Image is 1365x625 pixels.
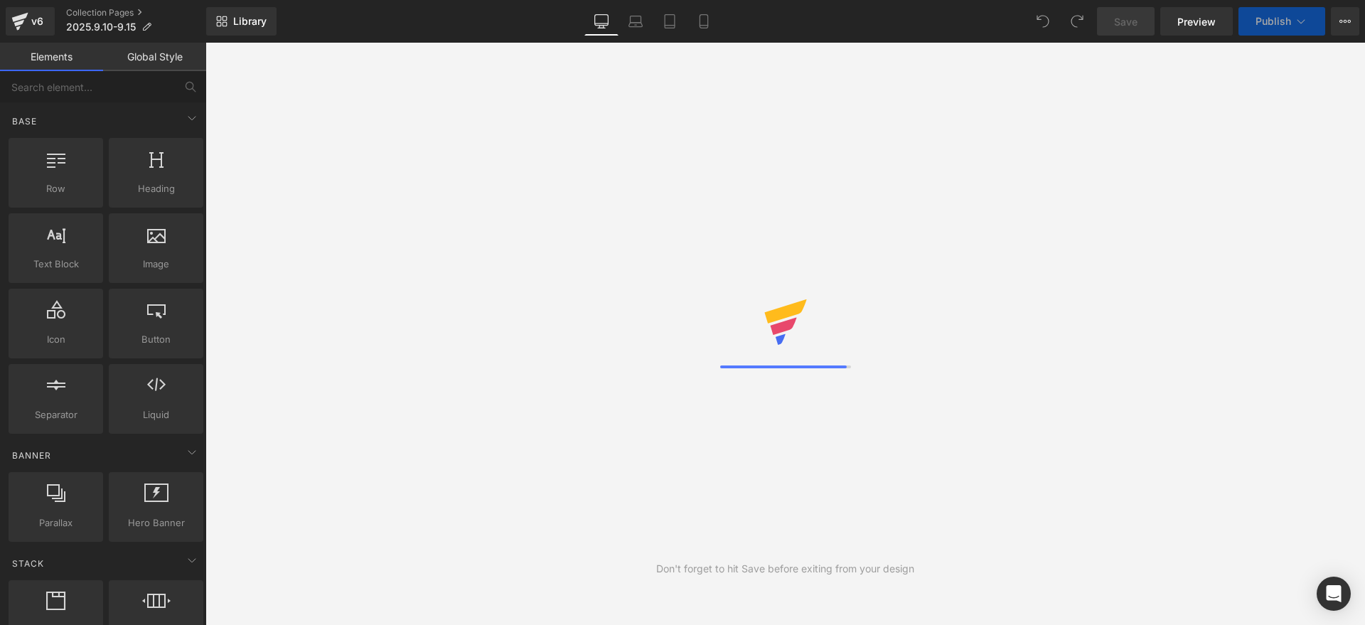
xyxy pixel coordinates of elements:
span: Stack [11,557,45,570]
a: Global Style [103,43,206,71]
span: Base [11,114,38,128]
span: Button [113,332,199,347]
span: Row [13,181,99,196]
a: Mobile [687,7,721,36]
span: Image [113,257,199,272]
button: Undo [1029,7,1057,36]
span: Library [233,15,267,28]
a: Collection Pages [66,7,206,18]
button: Publish [1238,7,1325,36]
button: More [1331,7,1359,36]
span: Publish [1256,16,1291,27]
button: Redo [1063,7,1091,36]
div: Open Intercom Messenger [1317,577,1351,611]
span: Text Block [13,257,99,272]
div: Don't forget to hit Save before exiting from your design [656,561,914,577]
a: New Library [206,7,277,36]
a: v6 [6,7,55,36]
span: Banner [11,449,53,462]
a: Preview [1160,7,1233,36]
span: Icon [13,332,99,347]
span: 2025.9.10-9.15 [66,21,136,33]
span: Separator [13,407,99,422]
span: Preview [1177,14,1216,29]
span: Parallax [13,516,99,530]
div: v6 [28,12,46,31]
a: Desktop [584,7,619,36]
a: Tablet [653,7,687,36]
span: Save [1114,14,1137,29]
span: Liquid [113,407,199,422]
span: Heading [113,181,199,196]
a: Laptop [619,7,653,36]
span: Hero Banner [113,516,199,530]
